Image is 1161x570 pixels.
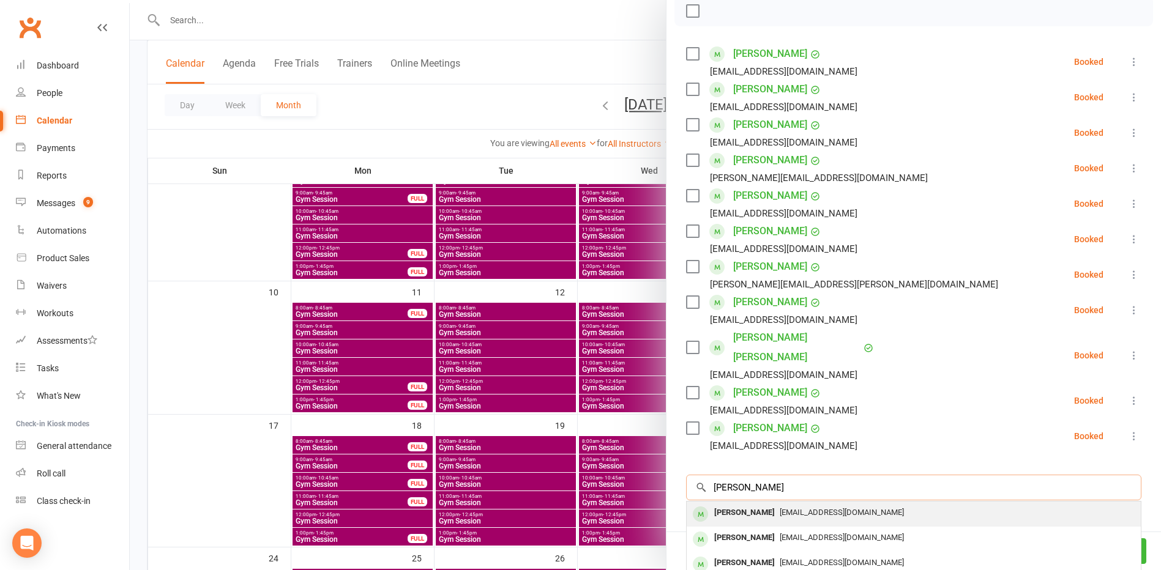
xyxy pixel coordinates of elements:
[16,460,129,487] a: Roll call
[16,487,129,515] a: Class kiosk mode
[1074,306,1103,314] div: Booked
[1074,199,1103,208] div: Booked
[733,115,807,135] a: [PERSON_NAME]
[37,61,79,70] div: Dashboard
[37,468,65,478] div: Roll call
[16,80,129,107] a: People
[710,276,998,292] div: [PERSON_NAME][EMAIL_ADDRESS][PERSON_NAME][DOMAIN_NAME]
[37,496,91,506] div: Class check-in
[733,257,807,276] a: [PERSON_NAME]
[1074,164,1103,172] div: Booked
[686,475,1141,500] input: Search to add attendees
[709,504,780,522] div: [PERSON_NAME]
[16,245,129,272] a: Product Sales
[710,205,857,221] div: [EMAIL_ADDRESS][DOMAIN_NAME]
[733,221,807,241] a: [PERSON_NAME]
[693,506,708,522] div: member
[1074,235,1103,243] div: Booked
[710,64,857,80] div: [EMAIL_ADDRESS][DOMAIN_NAME]
[1074,396,1103,405] div: Booked
[16,162,129,190] a: Reports
[733,80,807,99] a: [PERSON_NAME]
[733,150,807,170] a: [PERSON_NAME]
[15,12,45,43] a: Clubworx
[37,336,97,346] div: Assessments
[83,197,93,207] span: 9
[710,241,857,257] div: [EMAIL_ADDRESS][DOMAIN_NAME]
[733,186,807,205] a: [PERSON_NAME]
[37,143,75,153] div: Payments
[16,432,129,460] a: General attendance kiosk mode
[780,508,904,517] span: [EMAIL_ADDRESS][DOMAIN_NAME]
[37,253,89,263] div: Product Sales
[37,391,81,401] div: What's New
[710,367,857,383] div: [EMAIL_ADDRESS][DOMAIN_NAME]
[1074,270,1103,279] div: Booked
[37,363,59,373] div: Tasks
[710,170,928,186] div: [PERSON_NAME][EMAIL_ADDRESS][DOMAIN_NAME]
[1074,351,1103,360] div: Booked
[37,88,62,98] div: People
[16,327,129,355] a: Assessments
[37,116,72,125] div: Calendar
[1074,432,1103,440] div: Booked
[780,558,904,567] span: [EMAIL_ADDRESS][DOMAIN_NAME]
[693,531,708,547] div: member
[1074,57,1103,66] div: Booked
[16,272,129,300] a: Waivers
[1074,93,1103,102] div: Booked
[16,382,129,410] a: What's New
[37,171,67,180] div: Reports
[710,99,857,115] div: [EMAIL_ADDRESS][DOMAIN_NAME]
[710,402,857,418] div: [EMAIL_ADDRESS][DOMAIN_NAME]
[16,107,129,135] a: Calendar
[709,529,780,547] div: [PERSON_NAME]
[733,383,807,402] a: [PERSON_NAME]
[710,135,857,150] div: [EMAIL_ADDRESS][DOMAIN_NAME]
[37,198,75,208] div: Messages
[16,217,129,245] a: Automations
[1074,128,1103,137] div: Booked
[16,300,129,327] a: Workouts
[37,308,73,318] div: Workouts
[710,438,857,454] div: [EMAIL_ADDRESS][DOMAIN_NAME]
[780,533,904,542] span: [EMAIL_ADDRESS][DOMAIN_NAME]
[710,312,857,328] div: [EMAIL_ADDRESS][DOMAIN_NAME]
[37,281,67,291] div: Waivers
[733,292,807,312] a: [PERSON_NAME]
[16,52,129,80] a: Dashboard
[733,328,860,367] a: [PERSON_NAME] [PERSON_NAME]
[16,355,129,382] a: Tasks
[37,441,111,451] div: General attendance
[12,528,42,558] div: Open Intercom Messenger
[37,226,86,235] div: Automations
[733,418,807,438] a: [PERSON_NAME]
[16,190,129,217] a: Messages 9
[16,135,129,162] a: Payments
[733,44,807,64] a: [PERSON_NAME]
